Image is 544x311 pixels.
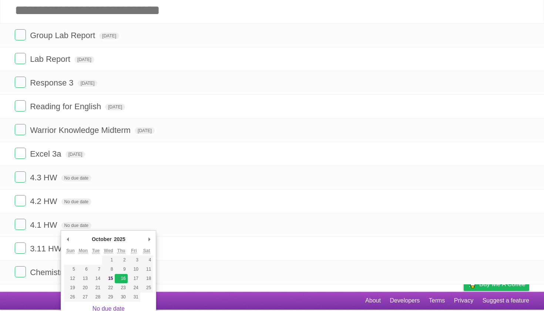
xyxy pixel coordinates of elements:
[77,274,90,283] button: 13
[66,248,75,254] abbr: Sunday
[429,294,445,308] a: Terms
[131,248,137,254] abbr: Friday
[115,255,127,265] button: 2
[30,220,59,230] span: 4.1 HW
[102,274,115,283] button: 15
[454,294,473,308] a: Privacy
[61,198,91,205] span: No due date
[140,255,153,265] button: 4
[140,283,153,292] button: 25
[99,33,119,39] span: [DATE]
[90,283,102,292] button: 21
[128,265,140,274] button: 10
[30,31,97,40] span: Group Lab Report
[92,248,100,254] abbr: Tuesday
[115,265,127,274] button: 9
[128,292,140,302] button: 31
[30,173,59,182] span: 4.3 HW
[15,53,26,64] label: Done
[483,294,529,308] a: Suggest a feature
[30,102,103,111] span: Reading for English
[30,268,94,277] span: Chemistry Quiz 4
[64,274,77,283] button: 12
[479,278,525,291] span: Buy me a coffee
[30,54,72,64] span: Lab Report
[61,175,91,181] span: No due date
[77,283,90,292] button: 20
[15,266,26,277] label: Done
[30,126,132,135] span: Warrior Knowledge Midterm
[145,234,153,245] button: Next Month
[15,171,26,183] label: Done
[117,248,125,254] abbr: Thursday
[90,265,102,274] button: 7
[128,255,140,265] button: 3
[104,248,113,254] abbr: Wednesday
[90,292,102,302] button: 28
[115,292,127,302] button: 30
[15,29,26,40] label: Done
[115,283,127,292] button: 23
[30,78,75,87] span: Response 3
[15,243,26,254] label: Done
[115,274,127,283] button: 16
[102,283,115,292] button: 22
[30,197,59,206] span: 4.2 HW
[128,283,140,292] button: 24
[390,294,420,308] a: Developers
[135,127,155,134] span: [DATE]
[64,283,77,292] button: 19
[143,248,150,254] abbr: Saturday
[90,274,102,283] button: 14
[78,80,98,87] span: [DATE]
[64,292,77,302] button: 26
[74,56,94,63] span: [DATE]
[140,274,153,283] button: 18
[102,255,115,265] button: 1
[66,151,85,158] span: [DATE]
[64,265,77,274] button: 5
[77,265,90,274] button: 6
[15,148,26,159] label: Done
[30,149,63,158] span: Excel 3a
[15,195,26,206] label: Done
[78,248,88,254] abbr: Monday
[30,244,64,253] span: 3.11 HW
[64,234,71,245] button: Previous Month
[15,124,26,135] label: Done
[128,274,140,283] button: 17
[15,77,26,88] label: Done
[365,294,381,308] a: About
[102,265,115,274] button: 8
[91,234,113,245] div: October
[15,219,26,230] label: Done
[102,292,115,302] button: 29
[105,104,125,110] span: [DATE]
[113,234,127,245] div: 2025
[140,265,153,274] button: 11
[15,100,26,111] label: Done
[77,292,90,302] button: 27
[61,222,91,229] span: No due date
